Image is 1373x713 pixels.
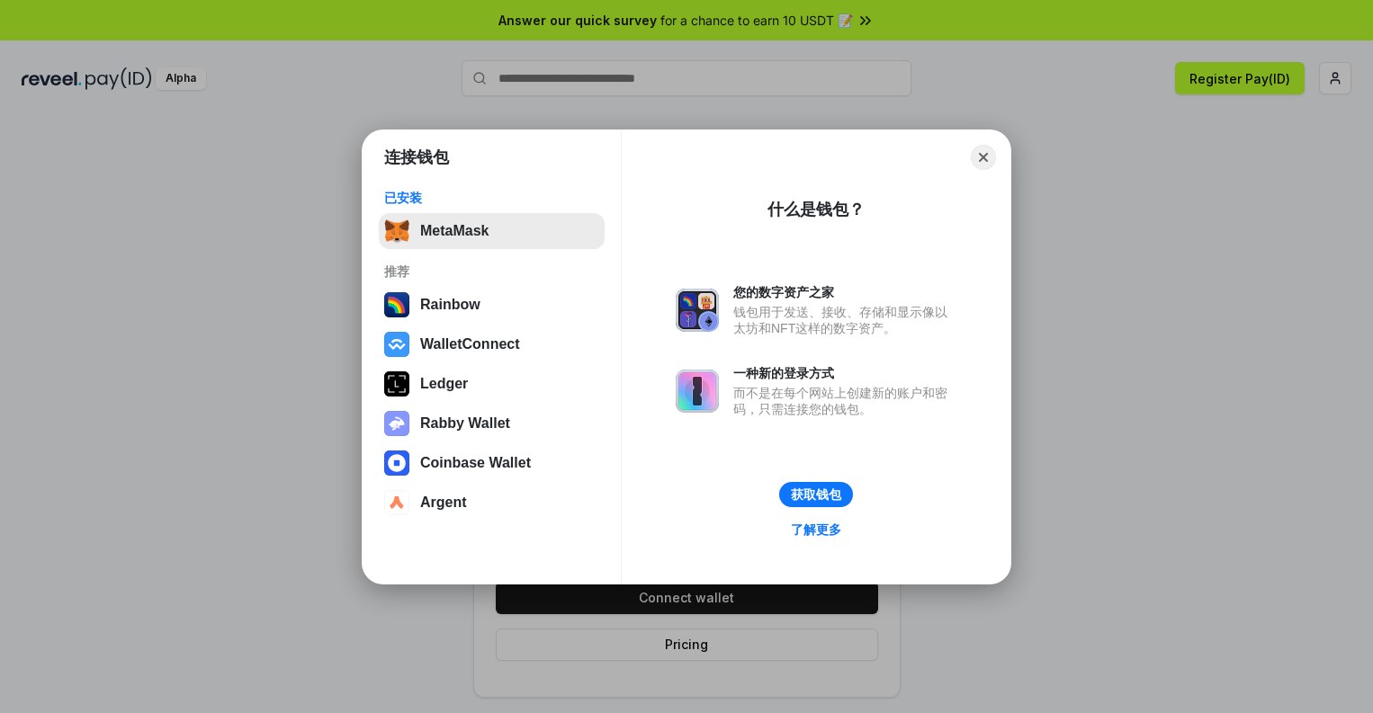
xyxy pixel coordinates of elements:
button: Argent [379,485,605,521]
img: svg+xml,%3Csvg%20width%3D%22120%22%20height%3D%22120%22%20viewBox%3D%220%200%20120%20120%22%20fil... [384,292,409,317]
div: 而不是在每个网站上创建新的账户和密码，只需连接您的钱包。 [733,385,956,417]
div: 一种新的登录方式 [733,365,956,381]
img: svg+xml,%3Csvg%20width%3D%2228%22%20height%3D%2228%22%20viewBox%3D%220%200%2028%2028%22%20fill%3D... [384,332,409,357]
button: MetaMask [379,213,605,249]
div: 什么是钱包？ [767,199,865,220]
img: svg+xml,%3Csvg%20xmlns%3D%22http%3A%2F%2Fwww.w3.org%2F2000%2Fsvg%22%20width%3D%2228%22%20height%3... [384,371,409,397]
img: svg+xml,%3Csvg%20xmlns%3D%22http%3A%2F%2Fwww.w3.org%2F2000%2Fsvg%22%20fill%3D%22none%22%20viewBox... [676,370,719,413]
div: Ledger [420,376,468,392]
img: svg+xml,%3Csvg%20width%3D%2228%22%20height%3D%2228%22%20viewBox%3D%220%200%2028%2028%22%20fill%3D... [384,450,409,476]
img: svg+xml,%3Csvg%20fill%3D%22none%22%20height%3D%2233%22%20viewBox%3D%220%200%2035%2033%22%20width%... [384,218,409,244]
img: svg+xml,%3Csvg%20xmlns%3D%22http%3A%2F%2Fwww.w3.org%2F2000%2Fsvg%22%20fill%3D%22none%22%20viewBox... [384,411,409,436]
a: 了解更多 [780,518,852,541]
button: Close [971,145,996,170]
div: MetaMask [420,223,489,239]
button: 获取钱包 [779,482,853,507]
div: 您的数字资产之家 [733,284,956,300]
div: Coinbase Wallet [420,455,531,471]
div: 钱包用于发送、接收、存储和显示像以太坊和NFT这样的数字资产。 [733,304,956,336]
div: 推荐 [384,263,599,280]
div: WalletConnect [420,336,520,352]
button: WalletConnect [379,326,605,362]
h1: 连接钱包 [384,147,449,168]
div: 了解更多 [791,521,841,538]
button: Coinbase Wallet [379,445,605,481]
button: Rainbow [379,287,605,323]
div: 获取钱包 [791,486,841,503]
div: Rabby Wallet [420,415,510,432]
img: svg+xml,%3Csvg%20width%3D%2228%22%20height%3D%2228%22%20viewBox%3D%220%200%2028%2028%22%20fill%3D... [384,490,409,515]
img: svg+xml,%3Csvg%20xmlns%3D%22http%3A%2F%2Fwww.w3.org%2F2000%2Fsvg%22%20fill%3D%22none%22%20viewBox... [676,289,719,332]
div: 已安装 [384,190,599,206]
button: Ledger [379,366,605,402]
button: Rabby Wallet [379,406,605,441]
div: Argent [420,495,467,511]
div: Rainbow [420,297,480,313]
